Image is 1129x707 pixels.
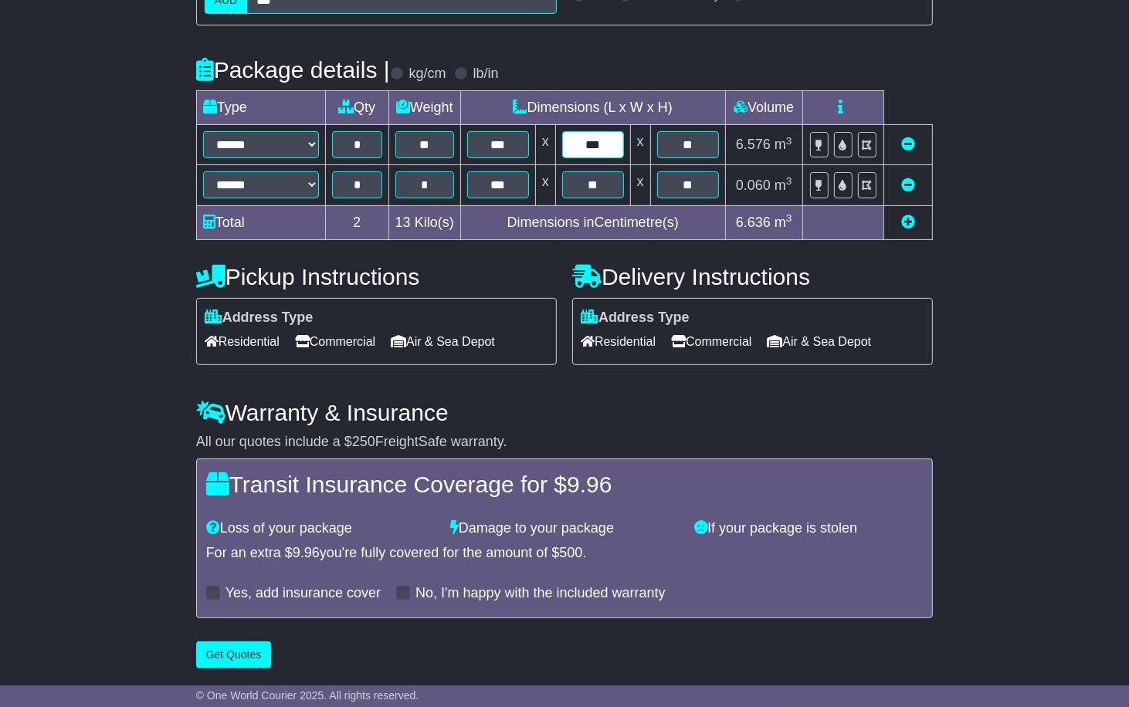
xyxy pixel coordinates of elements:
div: Loss of your package [198,520,442,537]
span: 250 [352,434,375,449]
span: 6.636 [736,215,771,230]
label: Address Type [581,310,690,326]
label: Yes, add insurance cover [225,585,381,602]
td: Volume [725,91,802,125]
span: Air & Sea Depot [768,330,872,353]
td: Weight [388,91,460,125]
h4: Transit Insurance Coverage for $ [206,472,924,497]
span: 9.96 [293,545,320,560]
label: Address Type [205,310,314,326]
a: Add new item [901,215,915,230]
h4: Pickup Instructions [196,264,557,289]
td: x [535,165,555,205]
sup: 3 [786,175,792,187]
span: m [775,215,792,230]
span: Commercial [295,330,375,353]
span: 6.576 [736,137,771,152]
td: Dimensions (L x W x H) [460,91,725,125]
td: Qty [325,91,388,125]
td: Dimensions in Centimetre(s) [460,205,725,239]
span: m [775,178,792,193]
label: lb/in [473,66,499,83]
a: Remove this item [901,137,915,152]
span: 500 [559,545,582,560]
td: Type [196,91,325,125]
td: Total [196,205,325,239]
div: Damage to your package [442,520,687,537]
span: 0.060 [736,178,771,193]
span: Residential [581,330,656,353]
h4: Warranty & Insurance [196,400,934,425]
div: All our quotes include a $ FreightSafe warranty. [196,434,934,451]
label: No, I'm happy with the included warranty [415,585,666,602]
span: 13 [395,215,411,230]
div: For an extra $ you're fully covered for the amount of $ . [206,545,924,562]
td: x [630,165,650,205]
label: kg/cm [409,66,446,83]
sup: 3 [786,212,792,224]
span: Commercial [671,330,751,353]
span: Air & Sea Depot [391,330,495,353]
td: 2 [325,205,388,239]
div: If your package is stolen [687,520,931,537]
a: Remove this item [901,178,915,193]
span: 9.96 [567,472,612,497]
h4: Package details | [196,57,390,83]
td: x [630,125,650,165]
button: Get Quotes [196,641,272,668]
td: Kilo(s) [388,205,460,239]
h4: Delivery Instructions [572,264,933,289]
sup: 3 [786,135,792,147]
span: Residential [205,330,280,353]
span: m [775,137,792,152]
td: x [535,125,555,165]
span: © One World Courier 2025. All rights reserved. [196,689,419,702]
